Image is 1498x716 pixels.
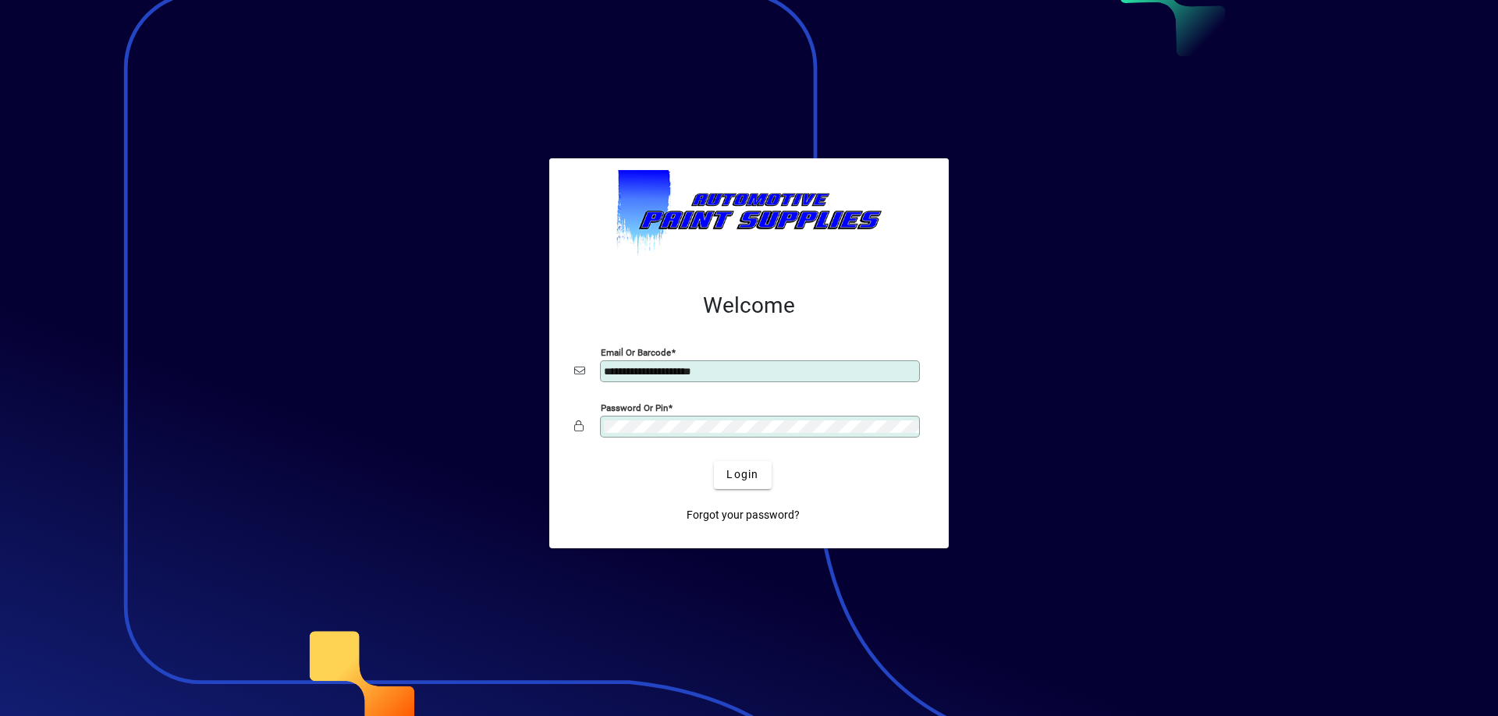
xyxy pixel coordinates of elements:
[601,402,668,413] mat-label: Password or Pin
[601,346,671,357] mat-label: Email or Barcode
[574,292,924,319] h2: Welcome
[714,461,771,489] button: Login
[726,466,758,483] span: Login
[687,507,800,523] span: Forgot your password?
[680,502,806,530] a: Forgot your password?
